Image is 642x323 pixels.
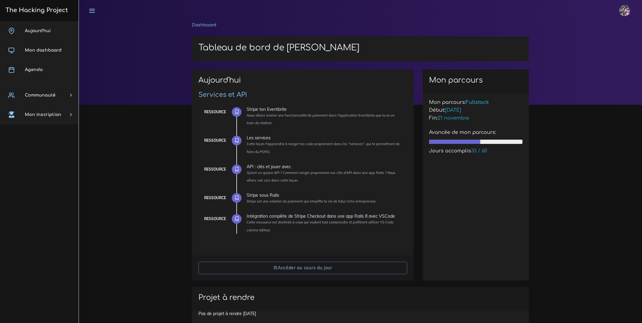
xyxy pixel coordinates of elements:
[429,100,522,105] h5: Mon parcours:
[198,293,522,302] h2: Projet à rendre
[204,109,226,115] div: Ressource
[247,136,403,140] div: Les services
[247,220,394,232] small: Cette ressource est destinée à ceux qui veulent tout comprendre et préfèrent utiliser VS Code com...
[247,142,400,154] small: Cette leçon t'apprendra à ranger ton code proprement dans les "services", qui te permettront de f...
[192,23,216,27] a: Dashboard
[429,76,522,85] h2: Mon parcours
[247,171,395,182] small: Qu'est-ce qu'une API ? Comment ranger proprement ses clés d'API dans une app Rails ? Nous allons ...
[198,311,522,317] p: Pas de projet à rendre [DATE]
[247,107,403,111] div: Stripe ton Eventbrite
[438,115,469,121] span: 21 novembre
[429,148,522,154] h5: Jours accomplis
[466,100,489,105] span: Fullstack
[204,195,226,201] div: Ressource
[247,113,395,125] small: Nous allons insérer une fonctionnalité de paiement dans l'application Eventbrite que tu es en tra...
[25,93,56,97] span: Communauté
[204,166,226,173] div: Ressource
[204,216,226,222] div: Ressource
[198,76,407,89] h2: Aujourd'hui
[25,67,42,72] span: Agenda
[247,193,403,197] div: Stripe sous Rails
[198,43,522,53] h1: Tableau de bord de [PERSON_NAME]
[247,214,403,218] div: Intégration complète de Stripe Checkout dans une app Rails 8 avec VSCode
[25,112,61,117] span: Mon inscription
[198,91,247,98] a: Services et API
[429,130,522,135] h5: Avancée de mon parcours:
[445,107,461,113] span: [DATE]
[4,7,68,14] h3: The Hacking Project
[247,199,377,203] small: Stripe est une solution de paiement qui simplifie ta vie de futur riche entrepreneur.
[471,148,487,154] span: 33 / 60
[198,262,407,274] a: Accéder au cours du jour
[429,115,522,121] h5: Fin:
[247,165,403,169] div: API : clés et jouer avec
[25,48,62,53] span: Mon dashboard
[619,5,630,16] img: eg54bupqcshyolnhdacp.jpg
[25,29,51,33] span: Aujourd'hui
[204,137,226,144] div: Ressource
[429,107,522,113] h5: Début:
